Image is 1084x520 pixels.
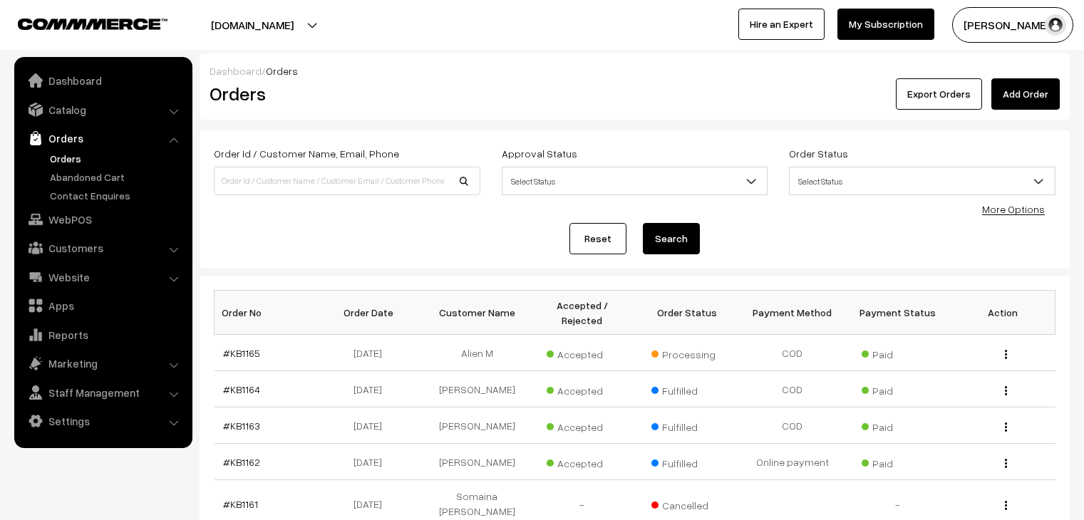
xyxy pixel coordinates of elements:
button: [PERSON_NAME]… [952,7,1073,43]
a: Add Order [991,78,1060,110]
th: Order Status [635,291,740,335]
a: #KB1161 [223,498,258,510]
span: Accepted [547,452,618,471]
a: Orders [46,151,187,166]
img: COMMMERCE [18,19,167,29]
span: Fulfilled [651,416,723,435]
th: Accepted / Rejected [530,291,635,335]
a: Marketing [18,350,187,376]
img: Menu [1005,459,1007,468]
h2: Orders [210,83,479,105]
span: Select Status [502,169,768,194]
span: Fulfilled [651,380,723,398]
span: Paid [862,380,933,398]
span: Processing [651,343,723,362]
button: Search [643,223,700,254]
a: Reset [569,223,626,254]
td: [PERSON_NAME] [425,371,530,407]
span: Select Status [789,167,1055,195]
td: Online payment [740,444,845,480]
a: Hire an Expert [738,9,825,40]
th: Customer Name [425,291,530,335]
a: Dashboard [210,65,262,77]
a: Staff Management [18,380,187,405]
td: [DATE] [319,335,425,371]
td: COD [740,335,845,371]
td: [DATE] [319,371,425,407]
span: Cancelled [651,494,723,513]
img: Menu [1005,386,1007,395]
a: Apps [18,293,187,318]
a: COMMMERCE [18,14,143,31]
a: Settings [18,408,187,434]
img: Menu [1005,501,1007,510]
img: Menu [1005,350,1007,359]
button: Export Orders [896,78,982,110]
td: COD [740,371,845,407]
a: Dashboard [18,68,187,93]
a: #KB1162 [223,456,260,468]
span: Accepted [547,380,618,398]
input: Order Id / Customer Name / Customer Email / Customer Phone [214,167,480,195]
a: #KB1163 [223,420,260,432]
span: Fulfilled [651,452,723,471]
td: Alien M [425,335,530,371]
th: Payment Method [740,291,845,335]
td: COD [740,407,845,444]
button: [DOMAIN_NAME] [161,7,344,43]
div: / [210,63,1060,78]
span: Paid [862,416,933,435]
label: Order Status [789,146,848,161]
td: [DATE] [319,407,425,444]
a: Catalog [18,97,187,123]
td: [PERSON_NAME] [425,407,530,444]
a: Abandoned Cart [46,170,187,184]
th: Order No [215,291,320,335]
a: #KB1165 [223,347,260,359]
th: Payment Status [845,291,951,335]
img: Menu [1005,422,1007,432]
a: My Subscription [837,9,934,40]
span: Select Status [790,169,1055,194]
th: Order Date [319,291,425,335]
a: Website [18,264,187,290]
a: #KB1164 [223,383,260,395]
td: [PERSON_NAME] [425,444,530,480]
a: WebPOS [18,207,187,232]
img: user [1045,14,1066,36]
a: Customers [18,235,187,261]
a: More Options [982,203,1045,215]
th: Action [950,291,1055,335]
span: Paid [862,452,933,471]
span: Accepted [547,416,618,435]
label: Order Id / Customer Name, Email, Phone [214,146,399,161]
label: Approval Status [502,146,577,161]
a: Contact Enquires [46,188,187,203]
a: Reports [18,322,187,348]
a: Orders [18,125,187,151]
span: Accepted [547,343,618,362]
span: Orders [266,65,298,77]
span: Select Status [502,167,768,195]
span: Paid [862,343,933,362]
td: [DATE] [319,444,425,480]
